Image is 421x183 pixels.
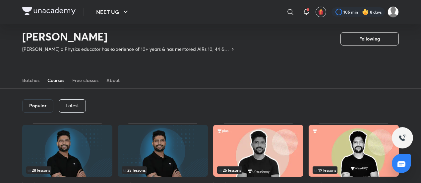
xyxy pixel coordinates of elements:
[217,166,299,174] div: left
[72,72,98,88] a: Free classes
[22,72,39,88] a: Batches
[72,77,98,84] div: Free classes
[313,166,395,174] div: infosection
[106,77,120,84] div: About
[123,168,146,172] span: 25 lessons
[122,166,204,174] div: infosection
[28,168,50,172] span: 28 lessons
[309,125,399,177] img: Thumbnail
[22,7,76,15] img: Company Logo
[388,6,399,18] img: Shristi Raj
[47,72,64,88] a: Courses
[22,7,76,17] a: Company Logo
[217,166,299,174] div: infosection
[66,103,79,108] p: Latest
[106,72,120,88] a: About
[26,166,108,174] div: infosection
[118,125,208,177] img: Thumbnail
[26,166,108,174] div: infocontainer
[213,125,303,177] img: Thumbnail
[314,168,336,172] span: 19 lessons
[218,168,241,172] span: 25 lessons
[92,5,134,19] button: NEET UG
[47,77,64,84] div: Courses
[122,166,204,174] div: left
[313,166,395,174] div: infocontainer
[362,9,369,15] img: streak
[217,166,299,174] div: infocontainer
[29,103,46,108] h6: Popular
[340,32,399,46] button: Following
[313,166,395,174] div: left
[316,7,326,17] button: avatar
[26,166,108,174] div: left
[22,125,112,177] img: Thumbnail
[22,77,39,84] div: Batches
[22,46,230,52] p: [PERSON_NAME] a Physics educator has experience of 10+ years & has mentored AIRs 10, 44 & many mo...
[22,30,235,43] h2: [PERSON_NAME]
[398,134,406,142] img: ttu
[359,36,380,42] span: Following
[318,9,324,15] img: avatar
[122,166,204,174] div: infocontainer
